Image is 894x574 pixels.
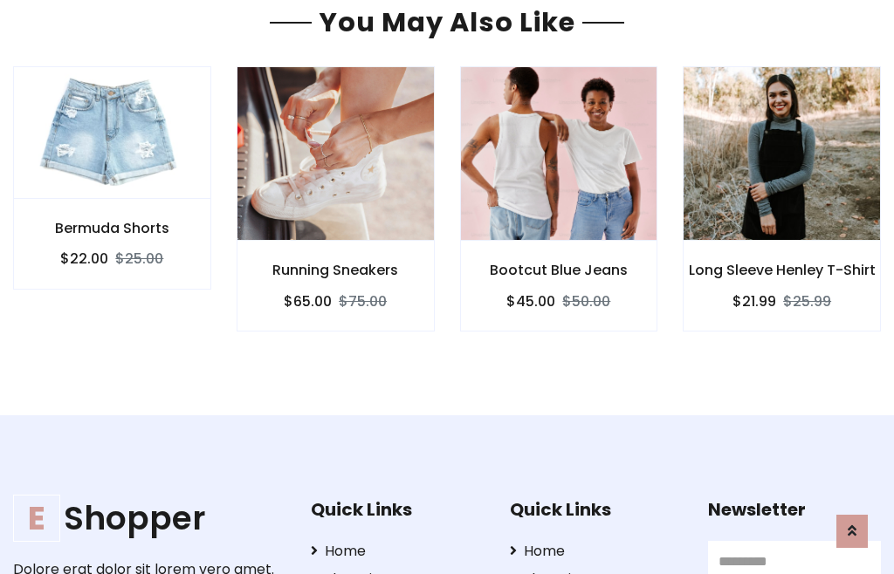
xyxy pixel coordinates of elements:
a: Bermuda Shorts $22.00$25.00 [13,66,211,289]
h6: $21.99 [732,293,776,310]
a: Home [311,541,484,562]
del: $25.00 [115,249,163,269]
a: EShopper [13,499,284,538]
del: $75.00 [339,291,387,311]
a: Bootcut Blue Jeans $45.00$50.00 [460,66,658,331]
h6: Running Sneakers [237,262,434,278]
span: You May Also Like [312,3,582,41]
a: Running Sneakers $65.00$75.00 [237,66,435,331]
del: $50.00 [562,291,610,311]
h6: $65.00 [284,293,332,310]
h6: Long Sleeve Henley T-Shirt [684,262,880,278]
del: $25.99 [783,291,831,311]
span: E [13,495,60,542]
a: Home [510,541,683,562]
a: Long Sleeve Henley T-Shirt $21.99$25.99 [683,66,881,331]
h5: Quick Links [510,499,683,520]
h6: $22.00 [60,250,108,267]
h6: $45.00 [506,293,555,310]
h6: Bootcut Blue Jeans [461,262,657,278]
h6: Bermuda Shorts [14,220,210,236]
h1: Shopper [13,499,284,538]
h5: Newsletter [708,499,881,520]
h5: Quick Links [311,499,484,520]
